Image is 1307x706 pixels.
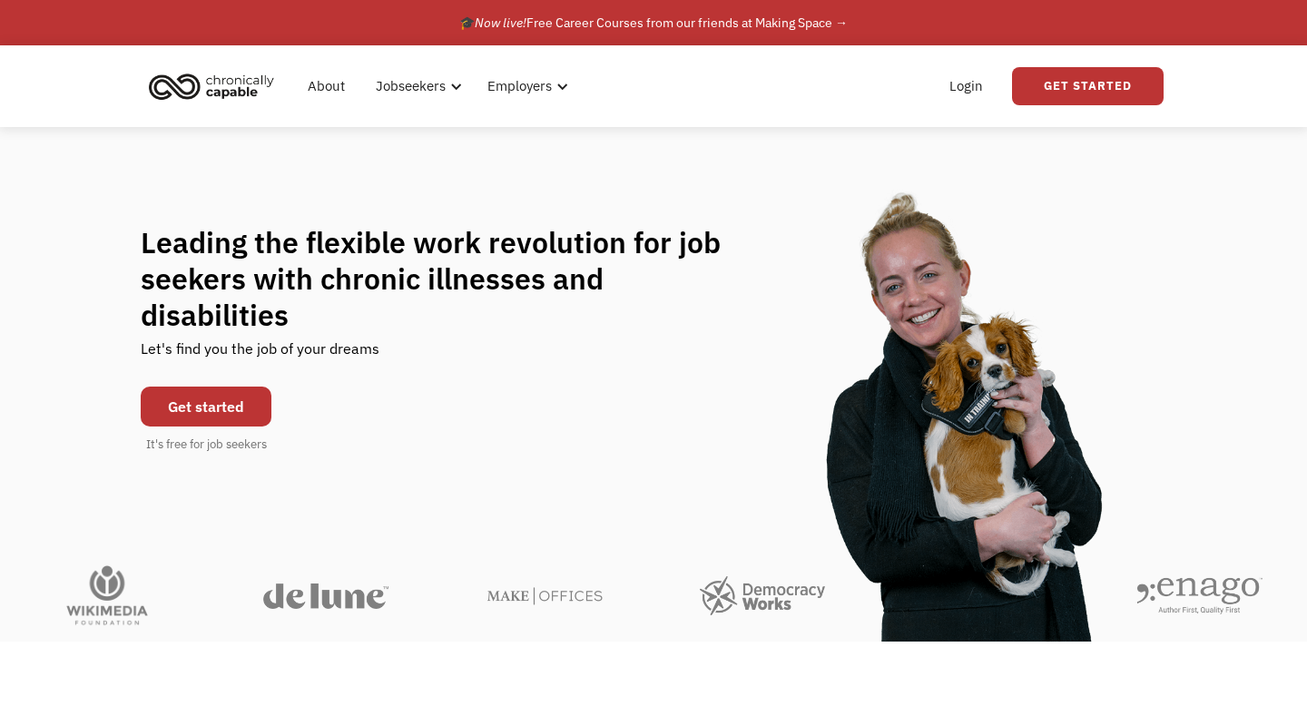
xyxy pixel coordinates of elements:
[141,224,756,333] h1: Leading the flexible work revolution for job seekers with chronic illnesses and disabilities
[487,75,552,97] div: Employers
[477,57,574,115] div: Employers
[297,57,356,115] a: About
[141,333,379,378] div: Let's find you the job of your dreams
[143,66,288,106] a: home
[143,66,280,106] img: Chronically Capable logo
[146,436,267,454] div: It's free for job seekers
[376,75,446,97] div: Jobseekers
[365,57,467,115] div: Jobseekers
[1012,67,1164,105] a: Get Started
[141,387,271,427] a: Get started
[938,57,994,115] a: Login
[475,15,526,31] em: Now live!
[459,12,848,34] div: 🎓 Free Career Courses from our friends at Making Space →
